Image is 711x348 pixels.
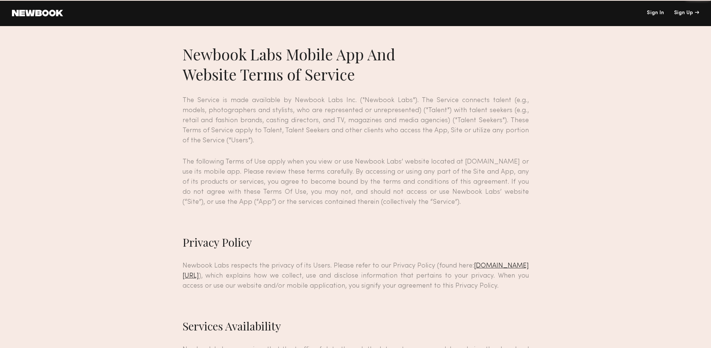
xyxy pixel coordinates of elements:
p: Newbook Labs respects the privacy of its Users. Please refer to our Privacy Policy (found here: )... [183,261,529,291]
div: Sign Up [674,10,699,16]
h2: Privacy Policy [183,235,529,250]
p: The following Terms of Use apply when you view or use Newbook Labs’ website located at [DOMAIN_NA... [183,157,529,207]
a: Sign In [647,10,664,16]
p: The Service is made available by Newbook Labs Inc. ("Newbook Labs"). The Service connects talent ... [183,95,529,146]
h2: Services Availability [183,319,529,333]
h1: Newbook Labs Mobile App And Website Terms of Service [183,44,529,84]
